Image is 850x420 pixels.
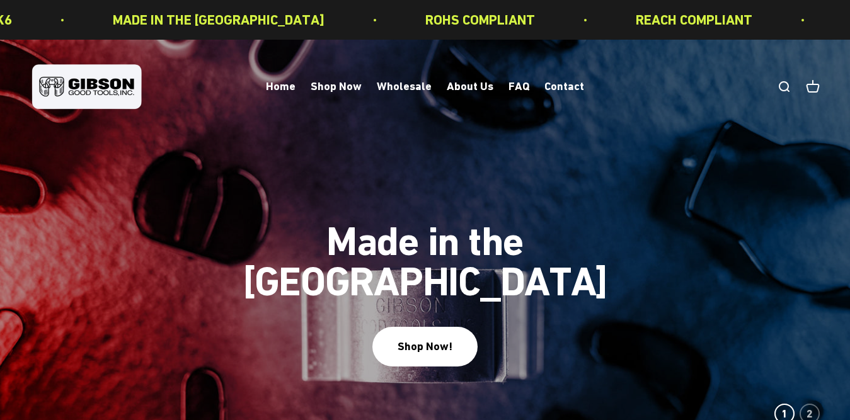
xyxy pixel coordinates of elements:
[398,338,452,356] div: Shop Now!
[111,9,323,31] p: MADE IN THE [GEOGRAPHIC_DATA]
[377,80,432,93] a: Wholesale
[634,9,750,31] p: REACH COMPLIANT
[372,327,478,366] button: Shop Now!
[266,80,296,93] a: Home
[423,9,533,31] p: ROHS COMPLIANT
[544,80,584,93] a: Contact
[180,258,671,305] split-lines: Made in the [GEOGRAPHIC_DATA]
[447,80,493,93] a: About Us
[508,80,529,93] a: FAQ
[311,80,362,93] a: Shop Now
